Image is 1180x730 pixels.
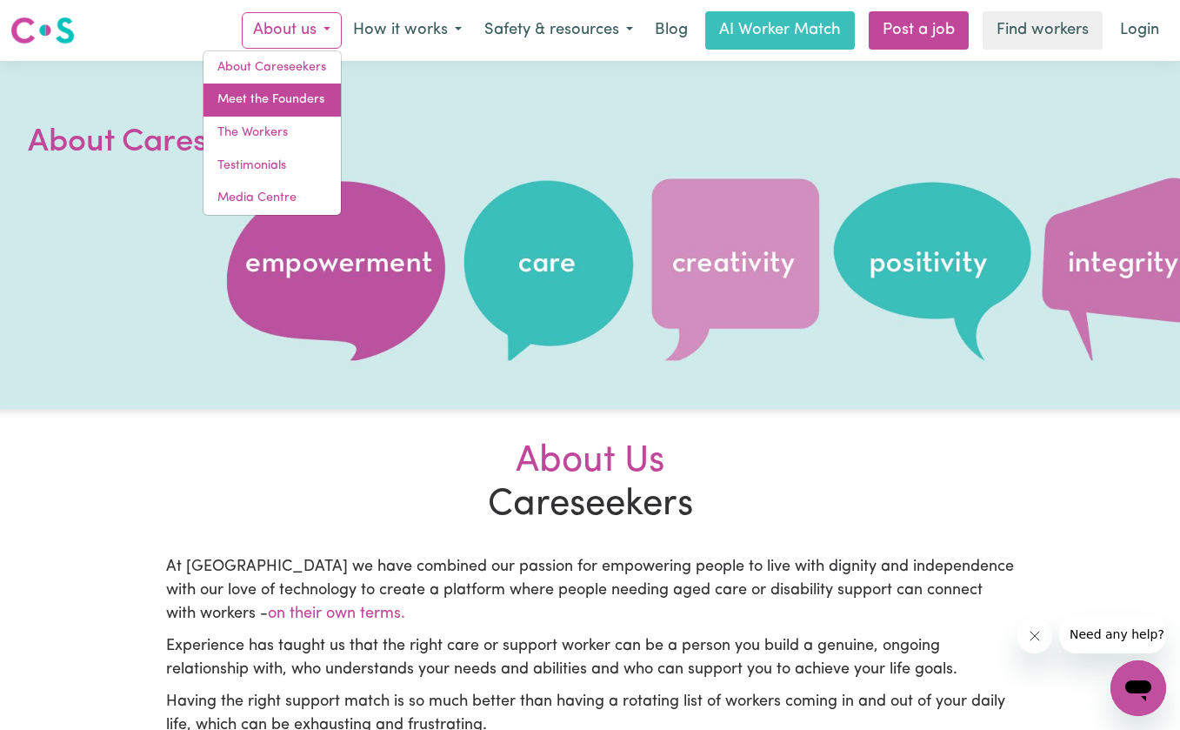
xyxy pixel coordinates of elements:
[1110,11,1170,50] a: Login
[983,11,1103,50] a: Find workers
[156,440,1025,528] h2: Careseekers
[166,635,1015,682] p: Experience has taught us that the right care or support worker can be a person you build a genuin...
[644,11,698,50] a: Blog
[10,10,75,50] a: Careseekers logo
[1017,619,1052,653] iframe: Close message
[203,84,341,117] a: Meet the Founders
[10,15,75,46] img: Careseekers logo
[1110,660,1166,716] iframe: Button to launch messaging window
[166,440,1015,484] div: About Us
[342,12,473,49] button: How it works
[28,120,445,165] h1: About Careseekers
[869,11,969,50] a: Post a job
[705,11,855,50] a: AI Worker Match
[268,606,405,622] span: on their own terms.
[242,12,342,49] button: About us
[203,50,342,216] div: About us
[203,182,341,215] a: Media Centre
[1059,615,1166,653] iframe: Message from company
[203,150,341,183] a: Testimonials
[203,51,341,84] a: About Careseekers
[166,556,1015,626] p: At [GEOGRAPHIC_DATA] we have combined our passion for empowering people to live with dignity and ...
[203,117,341,150] a: The Workers
[473,12,644,49] button: Safety & resources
